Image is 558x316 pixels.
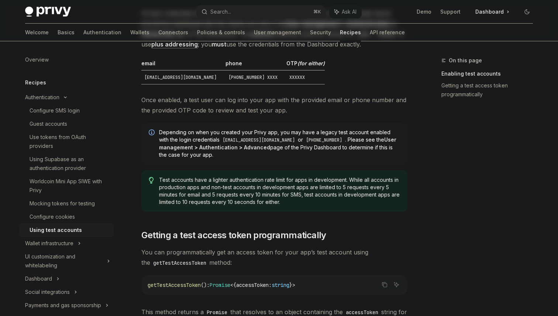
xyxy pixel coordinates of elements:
[141,74,220,81] code: [EMAIL_ADDRESS][DOMAIN_NAME]
[201,282,210,288] span: ():
[475,8,504,15] span: Dashboard
[25,288,70,296] div: Social integrations
[297,60,325,66] em: (for either)
[25,78,46,87] h5: Recipes
[380,280,389,289] button: Copy the contents from the code block
[289,282,292,288] span: }
[25,93,59,102] div: Authentication
[25,274,52,283] div: Dashboard
[417,8,431,15] a: Demo
[158,24,188,41] a: Connectors
[151,41,198,48] a: plus addressing
[212,41,226,48] strong: must
[25,24,49,41] a: Welcome
[19,117,114,131] a: Guest accounts
[19,53,114,66] a: Overview
[83,24,121,41] a: Authentication
[19,175,114,197] a: Worldcoin Mini App SIWE with Privy
[141,95,407,115] span: Once enabled, a test user can log into your app with the provided email or phone number and the p...
[272,282,289,288] span: string
[449,56,482,65] span: On this page
[196,5,325,18] button: Search...⌘K
[130,24,149,41] a: Wallets
[30,226,82,235] div: Using test accounts
[236,282,269,288] span: accessToken
[233,282,236,288] span: {
[58,24,75,41] a: Basics
[19,197,114,210] a: Mocking tokens for testing
[159,176,400,206] span: Test accounts have a lighter authentication rate limit for apps in development. While all account...
[230,282,233,288] span: <
[269,282,272,288] span: :
[19,153,114,175] a: Using Supabase as an authentication provider
[340,24,361,41] a: Recipes
[25,55,49,64] div: Overview
[149,129,156,137] svg: Info
[197,24,245,41] a: Policies & controls
[521,6,533,18] button: Toggle dark mode
[310,24,331,41] a: Security
[141,247,407,268] span: You can programmatically get an access token for your app’s test account using the method:
[220,136,298,144] code: [EMAIL_ADDRESS][DOMAIN_NAME]
[30,119,67,128] div: Guest accounts
[286,74,308,81] code: XXXXXX
[25,239,73,248] div: Wallet infrastructure
[392,280,401,289] button: Ask AI
[19,210,114,223] a: Configure cookies
[469,6,515,18] a: Dashboard
[254,24,301,41] a: User management
[150,259,209,267] code: getTestAccessToken
[370,24,405,41] a: API reference
[148,282,201,288] span: getTestAccessToken
[30,212,75,221] div: Configure cookies
[329,5,362,18] button: Ask AI
[30,199,95,208] div: Mocking tokens for testing
[441,80,539,100] a: Getting a test access token programmatically
[19,223,114,237] a: Using test accounts
[342,8,356,15] span: Ask AI
[303,136,345,144] code: [PHONE_NUMBER]
[19,104,114,117] a: Configure SMS login
[313,9,321,15] span: ⌘ K
[210,7,231,16] div: Search...
[30,155,109,173] div: Using Supabase as an authentication provider
[19,131,114,153] a: Use tokens from OAuth providers
[141,229,326,241] span: Getting a test access token programmatically
[30,133,109,150] div: Use tokens from OAuth providers
[283,60,325,70] th: OTP
[141,60,223,70] th: email
[30,106,80,115] div: Configure SMS login
[30,177,109,195] div: Worldcoin Mini App SIWE with Privy
[159,129,400,159] span: Depending on when you created your Privy app, you may have a legacy test account enabled with the...
[223,60,283,70] th: phone
[225,74,280,81] code: [PHONE_NUMBER] XXXX
[25,301,101,310] div: Payments and gas sponsorship
[210,282,230,288] span: Promise
[25,252,103,270] div: UI customization and whitelabeling
[149,177,154,184] svg: Tip
[292,282,295,288] span: >
[440,8,461,15] a: Support
[441,68,539,80] a: Enabling test accounts
[25,7,71,17] img: dark logo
